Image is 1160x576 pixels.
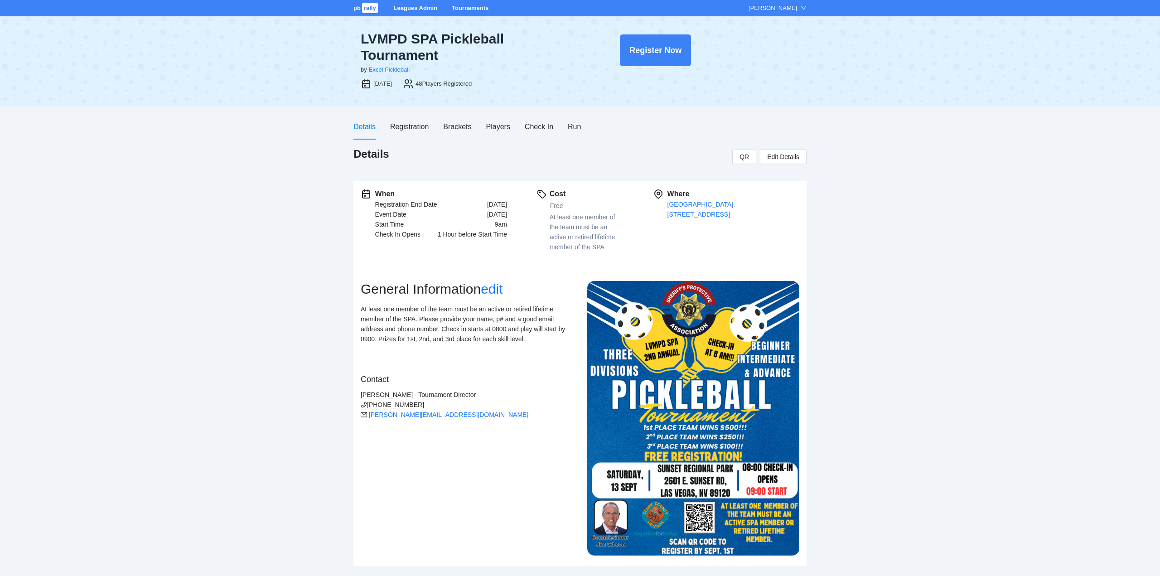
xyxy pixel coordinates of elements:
[749,4,797,13] div: [PERSON_NAME]
[369,411,528,418] a: [PERSON_NAME][EMAIL_ADDRESS][DOMAIN_NAME]
[390,121,429,132] div: Registration
[438,229,507,239] div: 1 Hour before Start Time
[375,209,406,219] div: Event Date
[486,121,510,132] div: Players
[443,121,471,132] div: Brackets
[525,121,553,132] div: Check In
[620,34,691,66] button: Register Now
[375,229,420,239] div: Check In Opens
[361,390,573,420] div: [PERSON_NAME] - Tournament Director [PHONE_NUMBER]
[452,5,488,11] a: Tournaments
[361,304,573,344] p: At least one member of the team must be an active or retired lifetime member of the SPA. Please p...
[361,373,573,386] h2: Contact
[361,402,367,408] span: phone
[375,219,404,229] div: Start Time
[732,150,756,164] button: QR
[760,150,807,164] button: Edit Details
[361,31,573,63] div: LVMPD SPA Pickleball Tournament
[481,281,503,296] a: edit
[568,121,581,132] div: Run
[353,147,389,161] h1: Details
[361,281,573,297] h2: General Information
[487,199,507,209] div: [DATE]
[353,121,376,132] div: Details
[375,199,437,209] div: Registration End Date
[739,152,749,162] span: QR
[361,411,367,418] span: mail
[373,79,392,88] div: [DATE]
[362,3,378,13] span: rally
[369,66,410,73] a: Excel Pickleball
[767,152,799,162] span: Edit Details
[394,5,437,11] a: Leagues Admin
[550,212,624,252] div: At least one member of the team must be an active or retired lifetime member of the SPA
[487,209,507,219] div: [DATE]
[550,189,624,199] div: Cost
[550,199,623,212] th: Free
[667,189,799,199] div: Where
[416,79,472,88] div: 48 Players Registered
[361,65,367,74] div: by
[375,189,507,199] div: When
[495,219,507,229] div: 9am
[801,5,807,11] span: down
[667,201,734,218] a: [GEOGRAPHIC_DATA][STREET_ADDRESS]
[353,5,379,11] a: pbrally
[353,5,361,11] span: pb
